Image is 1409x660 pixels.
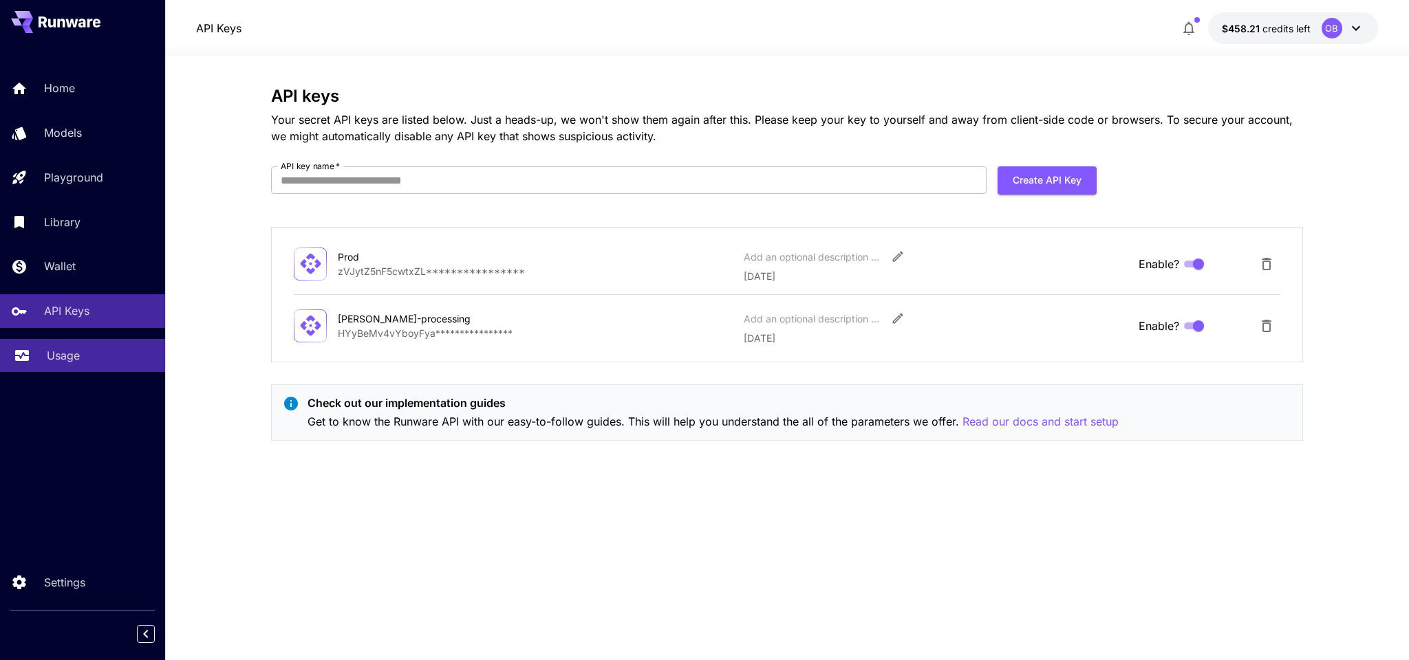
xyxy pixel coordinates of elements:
[44,302,89,319] p: API Keys
[1253,250,1280,278] button: Delete API Key
[44,574,85,591] p: Settings
[1139,318,1179,334] span: Enable?
[962,413,1119,430] button: Read our docs and start setup
[147,621,165,646] div: Collapse sidebar
[308,395,1119,411] p: Check out our implementation guides
[1253,312,1280,340] button: Delete API Key
[1222,21,1311,36] div: $458.20548
[744,311,881,326] div: Add an optional description or comment
[744,250,881,264] div: Add an optional description or comment
[338,250,475,264] div: Prod
[281,160,340,172] label: API key name
[196,20,241,36] a: API Keys
[47,347,80,364] p: Usage
[271,111,1303,144] p: Your secret API keys are listed below. Just a heads-up, we won't show them again after this. Plea...
[137,625,155,643] button: Collapse sidebar
[1139,256,1179,272] span: Enable?
[271,87,1303,106] h3: API keys
[998,166,1097,195] button: Create API Key
[744,331,1128,345] p: [DATE]
[44,214,80,230] p: Library
[1208,12,1378,44] button: $458.20548OB
[44,258,76,274] p: Wallet
[44,80,75,96] p: Home
[44,169,103,186] p: Playground
[338,311,475,326] div: [PERSON_NAME]-processing
[1322,18,1342,38] div: OB
[744,269,1128,283] p: [DATE]
[196,20,241,36] nav: breadcrumb
[885,244,910,269] button: Edit
[308,413,1119,430] p: Get to know the Runware API with our easy-to-follow guides. This will help you understand the all...
[44,124,82,141] p: Models
[1262,23,1311,34] span: credits left
[885,306,910,331] button: Edit
[1222,23,1262,34] span: $458.21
